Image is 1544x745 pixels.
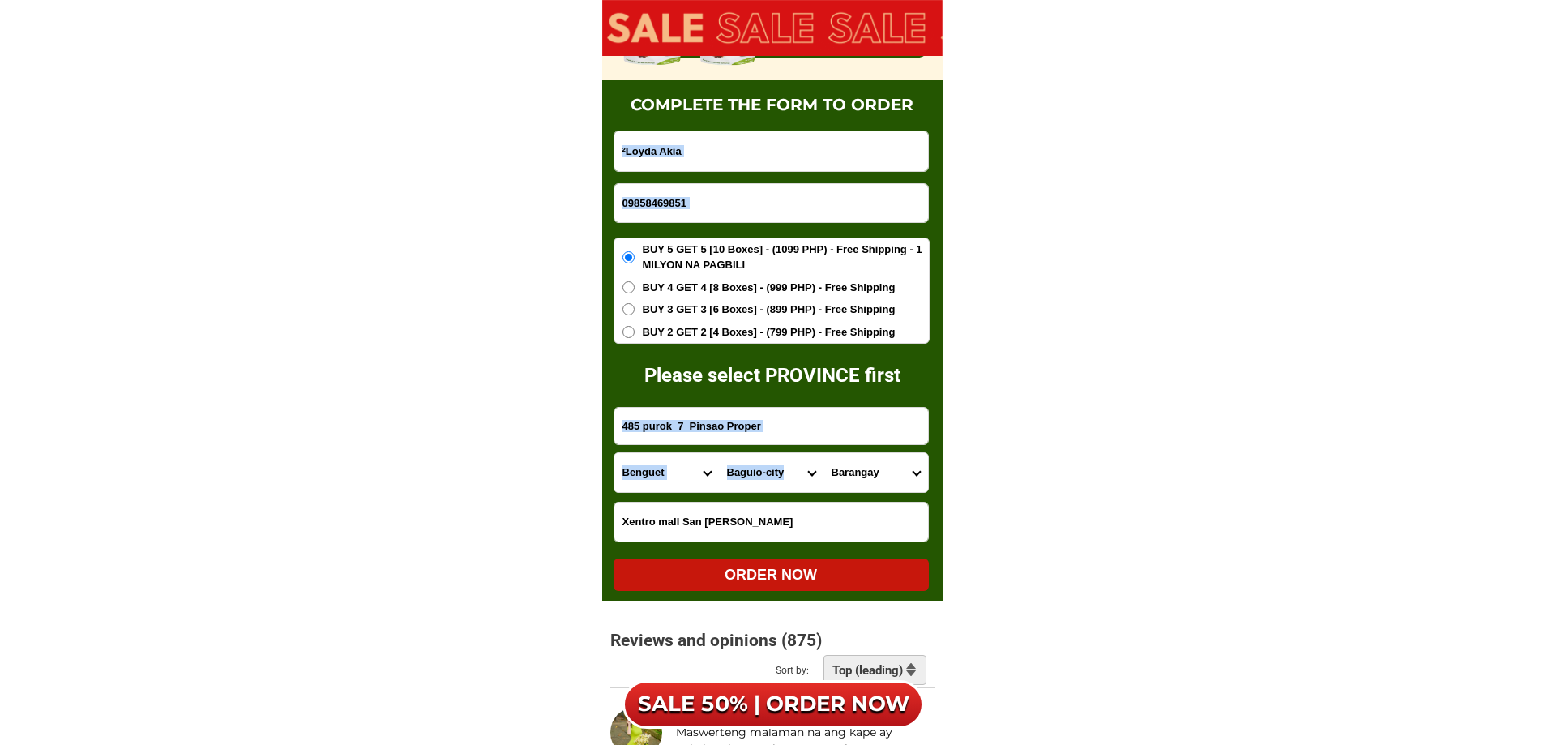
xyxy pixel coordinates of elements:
h6: SALE 50% | ORDER NOW [622,691,924,718]
div: ORDER NOW [614,564,929,586]
input: Input phone_number [614,184,928,222]
span: BUY 3 GET 3 [6 Boxes] - (899 PHP) - Free Shipping [643,302,896,318]
input: BUY 3 GET 3 [6 Boxes] - (899 PHP) - Free Shipping [622,303,635,315]
input: BUY 4 GET 4 [8 Boxes] - (999 PHP) - Free Shipping [622,281,635,293]
select: Select commune [823,453,928,492]
h1: complete the form to order [602,95,943,114]
input: Input address [614,408,928,444]
h2: Sort by: [776,663,849,678]
h2: Reviews and opinions (875) [610,631,836,651]
span: BUY 5 GET 5 [10 Boxes] - (1099 PHP) - Free Shipping - 1 MILYON NA PAGBILI [643,242,929,273]
select: Select district [719,453,823,492]
input: Input full_name [614,131,928,171]
input: Input LANDMARKOFLOCATION [614,503,928,542]
h2: Top (leading) [832,663,908,678]
input: BUY 5 GET 5 [10 Boxes] - (1099 PHP) - Free Shipping - 1 MILYON NA PAGBILI [622,251,635,263]
span: BUY 4 GET 4 [8 Boxes] - (999 PHP) - Free Shipping [643,280,896,296]
span: BUY 2 GET 2 [4 Boxes] - (799 PHP) - Free Shipping [643,324,896,340]
input: BUY 2 GET 2 [4 Boxes] - (799 PHP) - Free Shipping [622,326,635,338]
select: Select province [614,453,719,492]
